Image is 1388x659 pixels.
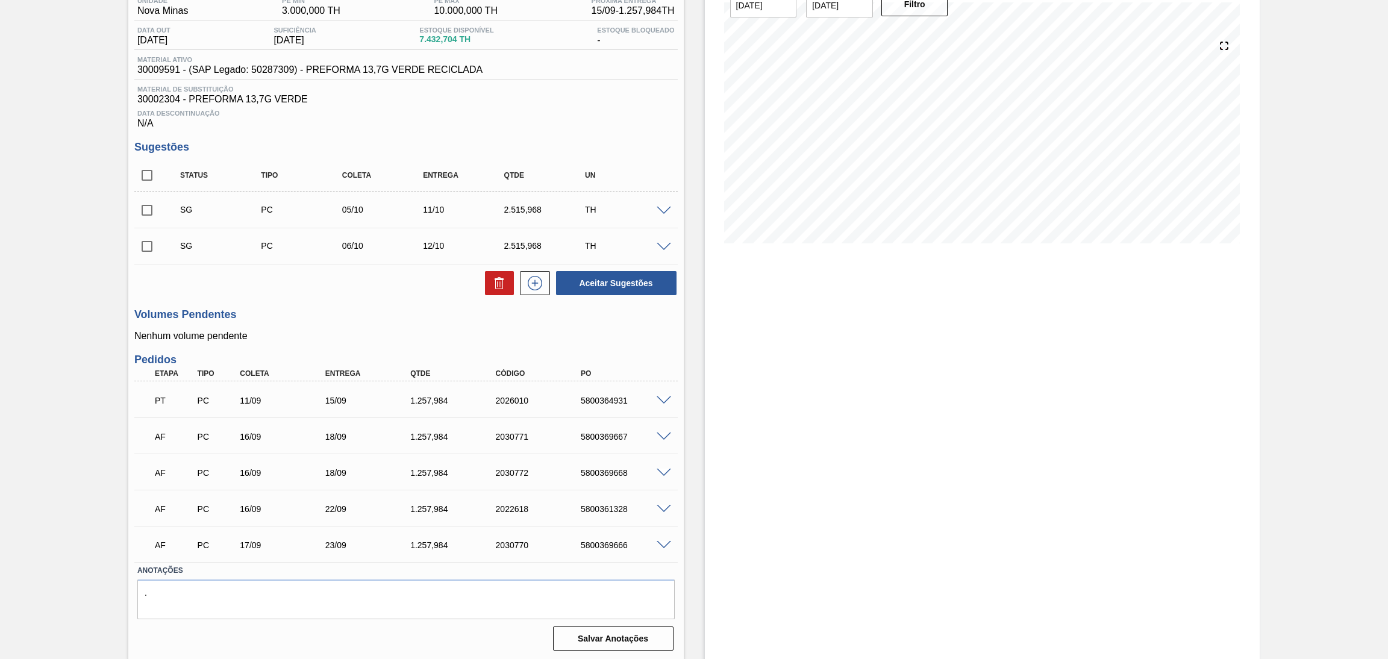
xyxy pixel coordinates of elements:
p: AF [155,468,195,478]
div: 5800369667 [578,432,675,442]
div: Tipo [258,171,349,180]
div: 18/09/2025 [322,432,419,442]
div: Sugestão Criada [177,241,269,251]
div: Aguardando Faturamento [152,423,198,450]
div: Entrega [322,369,419,378]
span: 10.000,000 TH [434,5,498,16]
div: 22/09/2025 [322,504,419,514]
div: Coleta [237,369,334,378]
span: Material de Substituição [137,86,675,93]
div: 5800364931 [578,396,675,405]
span: [DATE] [137,35,170,46]
div: 16/09/2025 [237,432,334,442]
div: Pedido em Trânsito [152,387,198,414]
button: Salvar Anotações [553,626,674,651]
div: 2026010 [493,396,590,405]
span: 30009591 - (SAP Legado: 50287309) - PREFORMA 13,7G VERDE RECICLADA [137,64,483,75]
div: Qtde [407,369,504,378]
div: Pedido de Compra [258,241,349,251]
div: Entrega [420,171,511,180]
div: Aceitar Sugestões [550,270,678,296]
h3: Pedidos [134,354,678,366]
div: 15/09/2025 [322,396,419,405]
div: Pedido de Compra [195,396,240,405]
div: 2022618 [493,504,590,514]
div: 2030770 [493,540,590,550]
span: [DATE] [274,35,316,46]
div: Pedido de Compra [258,205,349,214]
p: PT [155,396,195,405]
span: 3.000,000 TH [282,5,340,16]
div: Sugestão Criada [177,205,269,214]
span: 30002304 - PREFORMA 13,7G VERDE [137,94,675,105]
div: UN [582,171,674,180]
div: 11/10/2025 [420,205,511,214]
div: 05/10/2025 [339,205,431,214]
div: Etapa [152,369,198,378]
div: 1.257,984 [407,468,504,478]
div: 17/09/2025 [237,540,334,550]
div: Status [177,171,269,180]
div: 1.257,984 [407,504,504,514]
span: Suficiência [274,27,316,34]
p: AF [155,432,195,442]
div: 11/09/2025 [237,396,334,405]
div: TH [582,241,674,251]
div: Pedido de Compra [195,504,240,514]
div: 1.257,984 [407,432,504,442]
div: 5800361328 [578,504,675,514]
span: Data Descontinuação [137,110,675,117]
h3: Volumes Pendentes [134,308,678,321]
div: 18/09/2025 [322,468,419,478]
span: Data out [137,27,170,34]
div: - [594,27,677,46]
div: Coleta [339,171,431,180]
h3: Sugestões [134,141,678,154]
div: Pedido de Compra [195,432,240,442]
span: 7.432,704 TH [419,35,493,44]
div: 5800369666 [578,540,675,550]
span: Estoque Bloqueado [597,27,674,34]
div: Excluir Sugestões [479,271,514,295]
div: 16/09/2025 [237,468,334,478]
div: Nova sugestão [514,271,550,295]
div: Qtde [501,171,593,180]
span: Material ativo [137,56,483,63]
div: 2030771 [493,432,590,442]
label: Anotações [137,562,675,579]
div: 5800369668 [578,468,675,478]
div: Aguardando Faturamento [152,496,198,522]
div: 1.257,984 [407,540,504,550]
button: Aceitar Sugestões [556,271,677,295]
div: Código [493,369,590,378]
div: TH [582,205,674,214]
div: 16/09/2025 [237,504,334,514]
div: 1.257,984 [407,396,504,405]
div: 2.515,968 [501,241,593,251]
span: 15/09 - 1.257,984 TH [592,5,675,16]
div: Pedido de Compra [195,540,240,550]
div: 06/10/2025 [339,241,431,251]
p: AF [155,504,195,514]
div: Pedido de Compra [195,468,240,478]
div: 2030772 [493,468,590,478]
span: Nova Minas [137,5,188,16]
textarea: . [137,579,675,619]
p: Nenhum volume pendente [134,331,678,342]
div: 2.515,968 [501,205,593,214]
p: AF [155,540,195,550]
span: Estoque Disponível [419,27,493,34]
div: 12/10/2025 [420,241,511,251]
div: Tipo [195,369,240,378]
div: 23/09/2025 [322,540,419,550]
div: Aguardando Faturamento [152,532,198,558]
div: N/A [134,105,678,129]
div: PO [578,369,675,378]
div: Aguardando Faturamento [152,460,198,486]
